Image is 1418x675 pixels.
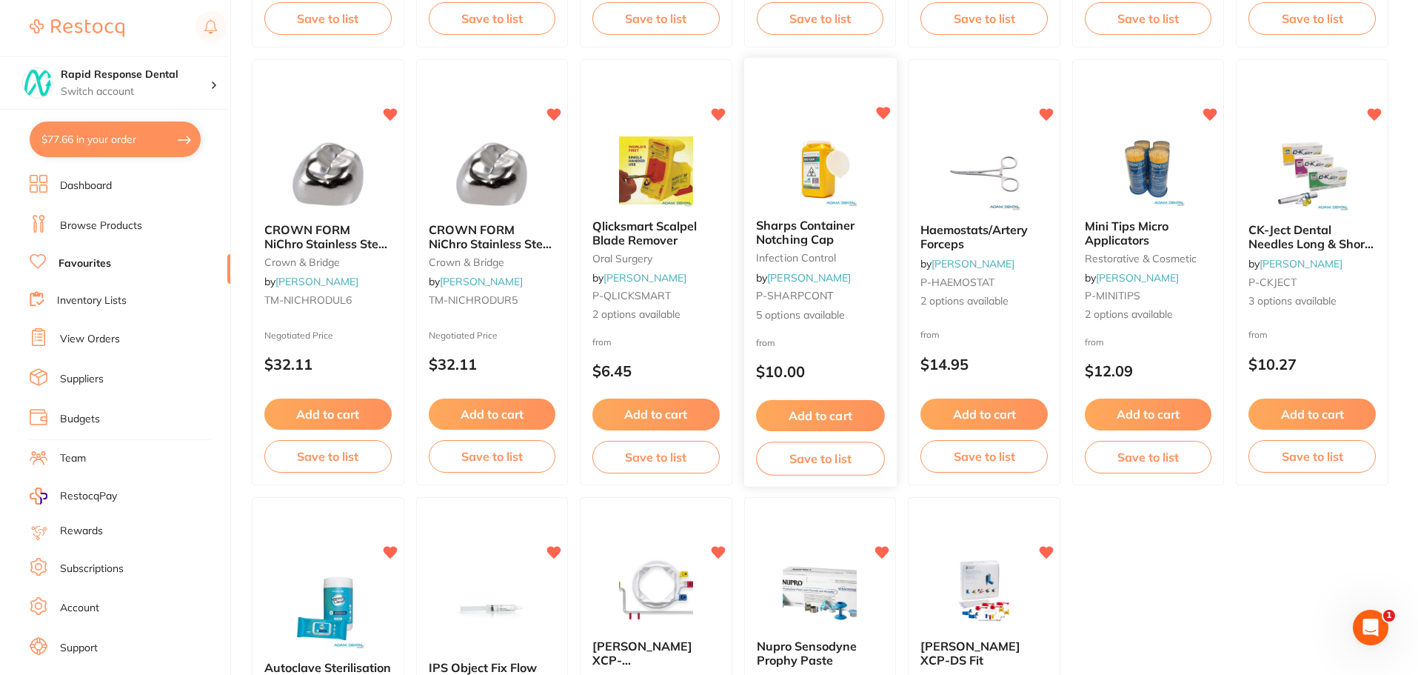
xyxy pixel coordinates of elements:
[60,372,104,387] a: Suppliers
[592,336,612,348] span: from
[592,399,720,430] button: Add to cart
[1353,610,1388,645] iframe: Intercom live chat
[264,399,392,430] button: Add to cart
[592,362,720,379] p: $6.45
[264,275,358,288] span: by
[61,84,210,99] p: Switch account
[1085,399,1212,430] button: Add to cart
[440,275,523,288] a: [PERSON_NAME]
[920,639,1020,667] span: [PERSON_NAME] XCP-DS Fit
[592,289,671,302] span: P-QLICKSMART
[756,253,884,265] small: infection control
[757,639,884,667] b: Nupro Sensodyne Prophy Paste
[61,67,210,82] h4: Rapid Response Dental
[756,271,851,285] span: by
[1264,137,1360,211] img: CK-Ject Dental Needles Long & Short 27G 30G 100/pk
[1085,219,1212,247] b: Mini Tips Micro Applicators
[608,133,704,207] img: Qlicksmart Scalpel Blade Remover
[1383,610,1395,622] span: 1
[1248,222,1374,265] span: CK-Ject Dental Needles Long & Short 27G 30G 100/pk
[60,524,103,539] a: Rewards
[936,137,1032,211] img: Haemostats/Artery Forceps
[592,307,720,322] span: 2 options available
[30,11,124,45] a: Restocq Logo
[60,179,112,193] a: Dashboard
[1248,356,1376,373] p: $10.27
[444,137,540,211] img: CROWN FORM NiChro Stainless Steel 1st Molar DUR5 Pk of 2
[1260,257,1342,270] a: [PERSON_NAME]
[920,329,940,340] span: from
[756,218,855,247] span: Sharps Container Notching Cap
[60,219,142,233] a: Browse Products
[30,488,117,505] a: RestocqPay
[1100,133,1197,207] img: Mini Tips Micro Applicators
[920,222,1028,250] span: Haemostats/Artery Forceps
[920,294,1048,309] span: 2 options available
[756,337,775,348] span: from
[429,356,556,373] p: $32.11
[592,271,686,285] span: by
[592,2,720,35] button: Save to list
[756,308,884,323] span: 5 options available
[275,275,358,288] a: [PERSON_NAME]
[58,256,111,271] a: Favourites
[264,256,392,268] small: crown & bridge
[920,356,1048,373] p: $14.95
[429,330,556,341] small: Negotiated Price
[60,412,100,427] a: Budgets
[756,364,884,381] p: $10.00
[429,223,556,250] b: CROWN FORM NiChro Stainless Steel 1st Molar DUR5 Pk of 2
[264,293,352,307] span: TM-NICHRODUL6
[1085,289,1140,302] span: P-MINITIPS
[429,222,552,278] span: CROWN FORM NiChro Stainless Steel 1st [MEDICAL_DATA] DUR5 Pk of 2
[60,601,99,616] a: Account
[429,661,556,674] b: IPS Object Fix Flow
[757,2,884,35] button: Save to list
[1248,440,1376,473] button: Save to list
[60,489,117,504] span: RestocqPay
[1248,399,1376,430] button: Add to cart
[920,2,1048,35] button: Save to list
[1248,257,1342,270] span: by
[1248,223,1376,250] b: CK-Ject Dental Needles Long & Short 27G 30G 100/pk
[60,451,86,466] a: Team
[429,399,556,430] button: Add to cart
[60,641,98,656] a: Support
[264,356,392,373] p: $32.11
[30,488,47,505] img: RestocqPay
[920,399,1048,430] button: Add to cart
[1085,307,1212,322] span: 2 options available
[1096,271,1179,285] a: [PERSON_NAME]
[1085,336,1104,348] span: from
[592,639,720,667] b: Rinn XCP-ORA
[1248,276,1297,289] span: P-CKJECT
[429,256,556,268] small: crown & bridge
[1085,2,1212,35] button: Save to list
[767,271,851,285] a: [PERSON_NAME]
[1085,441,1212,473] button: Save to list
[592,219,720,247] b: Qlicksmart Scalpel Blade Remover
[429,660,537,675] span: IPS Object Fix Flow
[280,575,376,649] img: Autoclave Sterilisation Self-Sealing Pouches 135 x 260mm 200/pk
[592,219,697,247] span: Qlicksmart Scalpel Blade Remover
[264,2,392,35] button: Save to list
[592,253,720,265] small: oral surgery
[1085,219,1168,247] span: Mini Tips Micro Applicators
[1085,362,1212,379] p: $12.09
[264,440,392,473] button: Save to list
[444,575,540,649] img: IPS Object Fix Flow
[264,222,388,278] span: CROWN FORM NiChro Stainless Steel 1st [MEDICAL_DATA] DUL6 Pk of 2
[936,553,1032,628] img: Rinn XCP-DS Fit
[932,257,1014,270] a: [PERSON_NAME]
[429,440,556,473] button: Save to list
[772,553,868,628] img: Nupro Sensodyne Prophy Paste
[603,271,686,285] a: [PERSON_NAME]
[920,223,1048,250] b: Haemostats/Artery Forceps
[429,2,556,35] button: Save to list
[1085,271,1179,285] span: by
[429,293,518,307] span: TM-NICHRODUR5
[60,562,124,576] a: Subscriptions
[60,332,120,347] a: View Orders
[1085,253,1212,265] small: restorative & cosmetic
[756,219,884,246] b: Sharps Container Notching Cap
